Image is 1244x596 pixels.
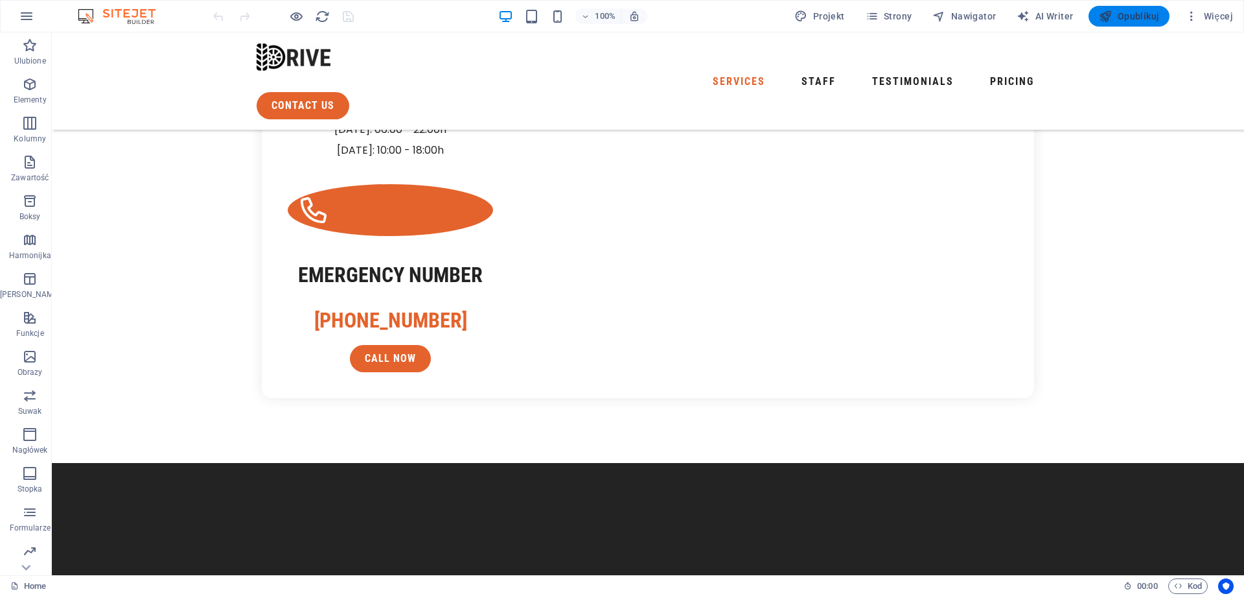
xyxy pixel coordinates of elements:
[14,56,46,66] p: Ulubione
[1218,578,1234,594] button: Usercentrics
[17,367,43,377] p: Obrazy
[927,6,1001,27] button: Nawigator
[1146,581,1148,591] span: :
[1088,6,1169,27] button: Opublikuj
[16,328,44,339] p: Funkcje
[17,484,43,494] p: Stopka
[860,6,917,27] button: Strony
[789,6,849,27] div: Projekt (Ctrl+Alt+Y)
[595,8,616,24] h6: 100%
[628,10,640,22] i: Po zmianie rozmiaru automatycznie dostosowuje poziom powiększenia do wybranego urządzenia.
[9,250,51,261] p: Harmonijka
[1174,578,1202,594] span: Kod
[1011,6,1078,27] button: AI Writer
[14,95,47,105] p: Elementy
[10,578,46,594] a: Kliknij, aby anulować zaznaczenie. Kliknij dwukrotnie, aby otworzyć Strony
[575,8,621,24] button: 100%
[794,10,844,23] span: Projekt
[19,211,41,222] p: Boksy
[315,9,330,24] i: Przeładuj stronę
[12,445,48,455] p: Nagłówek
[1099,10,1159,23] span: Opublikuj
[932,10,996,23] span: Nawigator
[14,134,46,144] p: Kolumny
[866,10,912,23] span: Strony
[1137,578,1157,594] span: 00 00
[10,523,51,533] p: Formularze
[75,8,172,24] img: Editor Logo
[1123,578,1158,594] h6: Czas sesji
[1185,10,1233,23] span: Więcej
[1180,6,1238,27] button: Więcej
[314,8,330,24] button: reload
[288,8,304,24] button: Kliknij tutaj, aby wyjść z trybu podglądu i kontynuować edycję
[1168,578,1208,594] button: Kod
[18,406,42,416] p: Suwak
[1017,10,1073,23] span: AI Writer
[11,173,49,183] p: Zawartość
[789,6,849,27] button: Projekt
